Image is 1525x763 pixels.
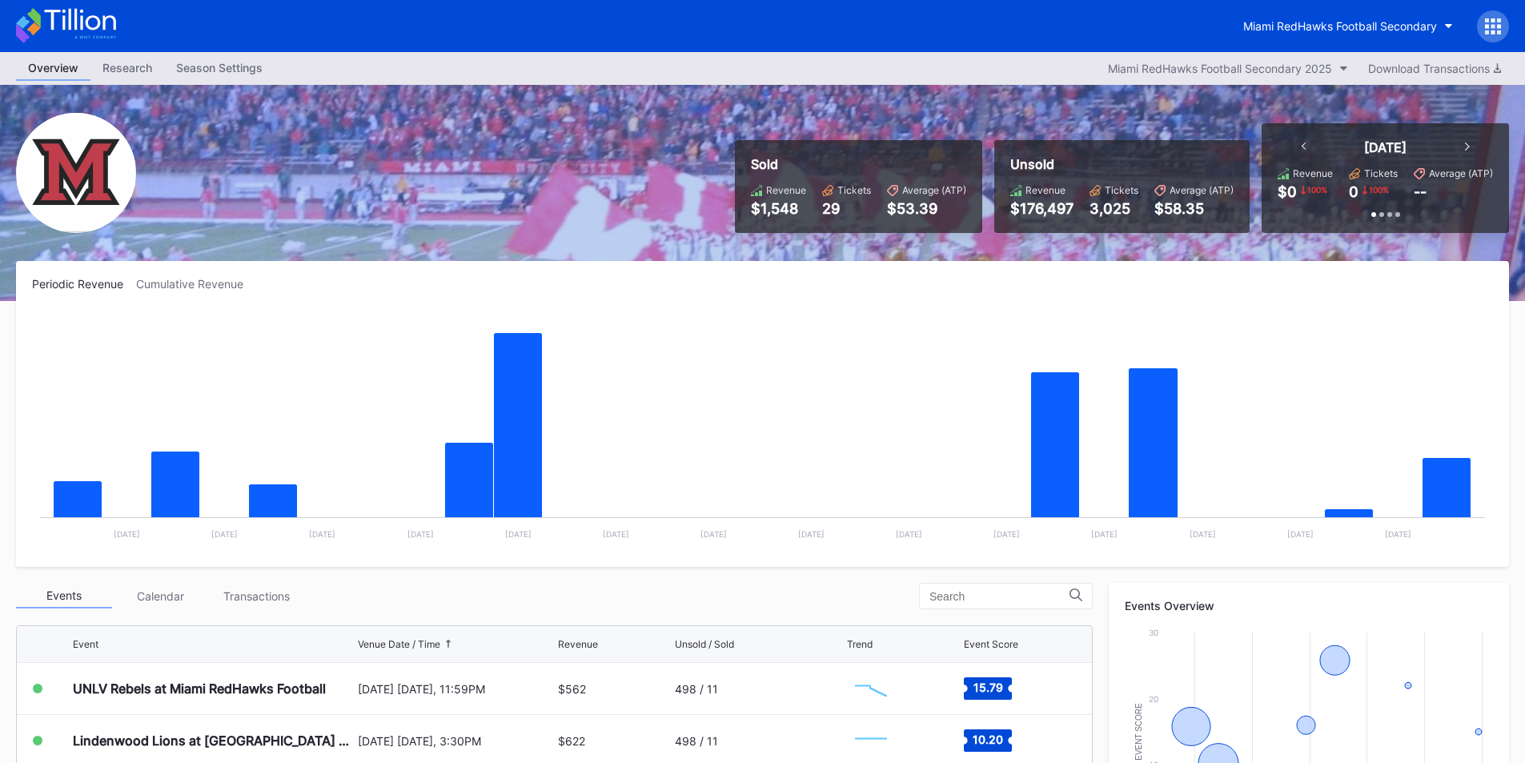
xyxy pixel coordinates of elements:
[1306,183,1329,196] div: 100 %
[1364,167,1398,179] div: Tickets
[114,529,140,539] text: [DATE]
[1231,11,1465,41] button: Miami RedHawks Football Secondary
[1154,200,1234,217] div: $58.35
[675,638,734,650] div: Unsold / Sold
[309,529,335,539] text: [DATE]
[1010,156,1234,172] div: Unsold
[964,638,1018,650] div: Event Score
[1170,184,1234,196] div: Average (ATP)
[1125,599,1493,612] div: Events Overview
[358,682,555,696] div: [DATE] [DATE], 11:59PM
[766,184,806,196] div: Revenue
[929,590,1070,603] input: Search
[164,56,275,79] div: Season Settings
[1149,694,1158,704] text: 20
[558,638,598,650] div: Revenue
[798,529,825,539] text: [DATE]
[1293,167,1333,179] div: Revenue
[73,733,354,749] div: Lindenwood Lions at [GEOGRAPHIC_DATA] RedHawks Football
[211,529,238,539] text: [DATE]
[603,529,629,539] text: [DATE]
[1134,703,1143,761] text: Event Score
[1364,139,1407,155] div: [DATE]
[90,56,164,81] a: Research
[887,200,966,217] div: $53.39
[208,584,304,608] div: Transactions
[1360,58,1509,79] button: Download Transactions
[164,56,275,81] a: Season Settings
[558,734,585,748] div: $622
[1349,183,1358,200] div: 0
[358,638,440,650] div: Venue Date / Time
[1010,200,1074,217] div: $176,497
[1243,19,1437,33] div: Miami RedHawks Football Secondary
[902,184,966,196] div: Average (ATP)
[993,529,1020,539] text: [DATE]
[1278,183,1297,200] div: $0
[822,200,871,217] div: 29
[558,682,586,696] div: $562
[112,584,208,608] div: Calendar
[675,682,718,696] div: 498 / 11
[1190,529,1216,539] text: [DATE]
[32,277,136,291] div: Periodic Revenue
[973,733,1003,746] text: 10.20
[1091,529,1118,539] text: [DATE]
[1287,529,1314,539] text: [DATE]
[1367,183,1391,196] div: 100 %
[675,734,718,748] div: 498 / 11
[73,681,326,697] div: UNLV Rebels at Miami RedHawks Football
[847,721,895,761] svg: Chart title
[73,638,98,650] div: Event
[837,184,871,196] div: Tickets
[407,529,434,539] text: [DATE]
[751,200,806,217] div: $1,548
[847,669,895,709] svg: Chart title
[505,529,532,539] text: [DATE]
[1108,62,1332,75] div: Miami RedHawks Football Secondary 2025
[136,277,256,291] div: Cumulative Revenue
[847,638,873,650] div: Trend
[1368,62,1501,75] div: Download Transactions
[1429,167,1493,179] div: Average (ATP)
[700,529,727,539] text: [DATE]
[1385,529,1411,539] text: [DATE]
[1100,58,1356,79] button: Miami RedHawks Football Secondary 2025
[16,584,112,608] div: Events
[358,734,555,748] div: [DATE] [DATE], 3:30PM
[1105,184,1138,196] div: Tickets
[973,681,1002,694] text: 15.79
[1414,183,1427,200] div: --
[1149,628,1158,637] text: 30
[16,56,90,81] a: Overview
[90,56,164,79] div: Research
[1025,184,1065,196] div: Revenue
[16,113,136,233] img: Miami_RedHawks_Football_Secondary.png
[896,529,922,539] text: [DATE]
[1090,200,1138,217] div: 3,025
[751,156,966,172] div: Sold
[32,311,1493,551] svg: Chart title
